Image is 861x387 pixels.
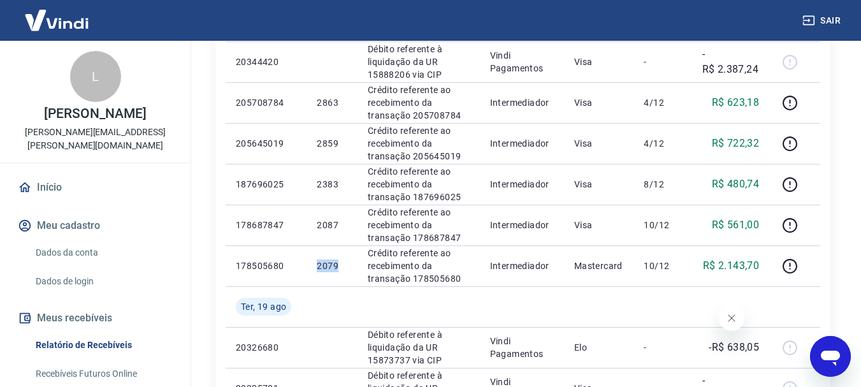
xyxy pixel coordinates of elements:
[703,258,759,274] p: R$ 2.143,70
[644,137,681,150] p: 4/12
[236,178,296,191] p: 187696025
[574,178,624,191] p: Visa
[8,9,107,19] span: Olá! Precisa de ajuda?
[236,259,296,272] p: 178505680
[644,219,681,231] p: 10/12
[712,177,760,192] p: R$ 480,74
[644,96,681,109] p: 4/12
[574,55,624,68] p: Visa
[574,137,624,150] p: Visa
[31,332,175,358] a: Relatório de Recebíveis
[317,96,347,109] p: 2863
[644,341,681,354] p: -
[490,96,554,109] p: Intermediador
[236,96,296,109] p: 205708784
[368,328,470,367] p: Débito referente à liquidação da UR 15873737 via CIP
[241,300,286,313] span: Ter, 19 ago
[702,47,760,77] p: -R$ 2.387,24
[15,173,175,201] a: Início
[574,341,624,354] p: Elo
[574,96,624,109] p: Visa
[574,259,624,272] p: Mastercard
[31,361,175,387] a: Recebíveis Futuros Online
[15,304,175,332] button: Meus recebíveis
[490,335,554,360] p: Vindi Pagamentos
[317,219,347,231] p: 2087
[800,9,846,33] button: Sair
[15,1,98,40] img: Vindi
[810,336,851,377] iframe: Botão para abrir a janela de mensagens
[31,268,175,295] a: Dados de login
[490,178,554,191] p: Intermediador
[317,178,347,191] p: 2383
[368,84,470,122] p: Crédito referente ao recebimento da transação 205708784
[490,219,554,231] p: Intermediador
[712,95,760,110] p: R$ 623,18
[644,259,681,272] p: 10/12
[712,217,760,233] p: R$ 561,00
[490,137,554,150] p: Intermediador
[368,206,470,244] p: Crédito referente ao recebimento da transação 178687847
[709,340,759,355] p: -R$ 638,05
[574,219,624,231] p: Visa
[44,107,146,120] p: [PERSON_NAME]
[236,55,296,68] p: 20344420
[368,165,470,203] p: Crédito referente ao recebimento da transação 187696025
[490,49,554,75] p: Vindi Pagamentos
[368,247,470,285] p: Crédito referente ao recebimento da transação 178505680
[236,219,296,231] p: 178687847
[236,137,296,150] p: 205645019
[31,240,175,266] a: Dados da conta
[10,126,180,152] p: [PERSON_NAME][EMAIL_ADDRESS][PERSON_NAME][DOMAIN_NAME]
[317,137,347,150] p: 2859
[719,305,744,331] iframe: Fechar mensagem
[368,124,470,163] p: Crédito referente ao recebimento da transação 205645019
[644,178,681,191] p: 8/12
[490,259,554,272] p: Intermediador
[368,43,470,81] p: Débito referente à liquidação da UR 15888206 via CIP
[15,212,175,240] button: Meu cadastro
[712,136,760,151] p: R$ 722,32
[644,55,681,68] p: -
[317,259,347,272] p: 2079
[70,51,121,102] div: L
[236,341,296,354] p: 20326680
